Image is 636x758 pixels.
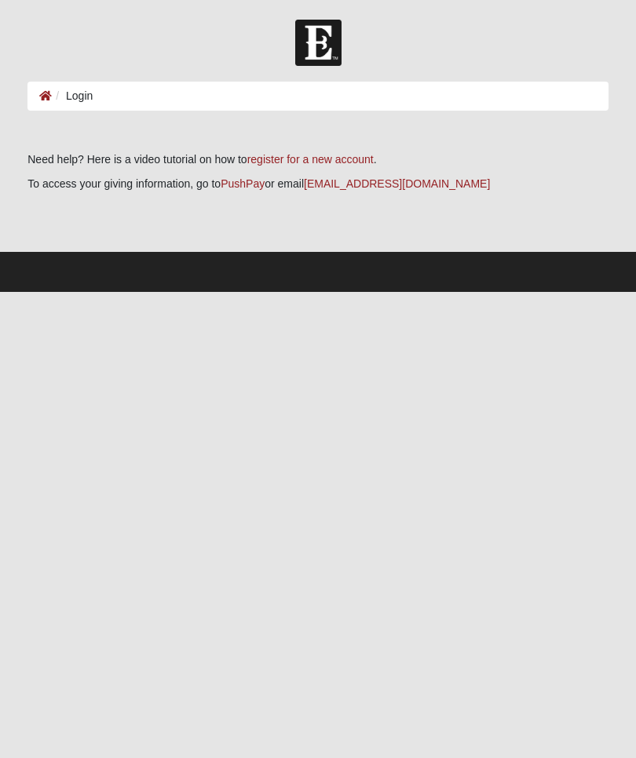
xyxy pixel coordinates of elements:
img: Church of Eleven22 Logo [295,20,342,66]
li: Login [52,88,93,104]
a: [EMAIL_ADDRESS][DOMAIN_NAME] [304,177,490,190]
p: Need help? Here is a video tutorial on how to . [27,151,609,168]
a: register for a new account [247,153,374,166]
a: PushPay [221,177,265,190]
p: To access your giving information, go to or email [27,176,609,192]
